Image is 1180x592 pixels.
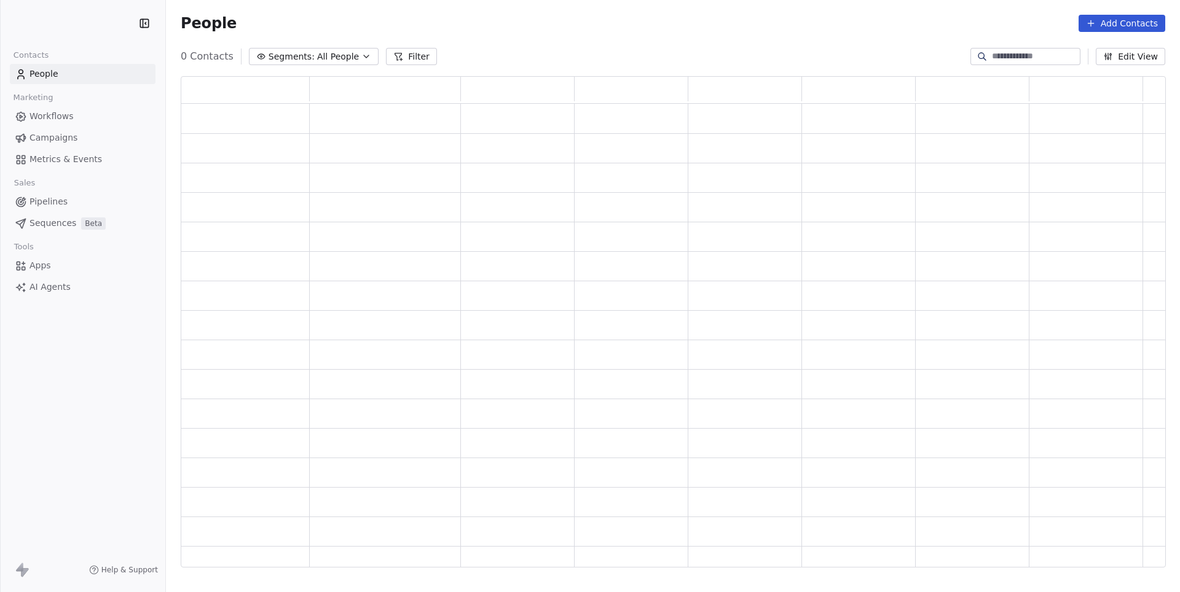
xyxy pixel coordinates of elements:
[1096,48,1165,65] button: Edit View
[29,131,77,144] span: Campaigns
[10,192,155,212] a: Pipelines
[10,255,155,276] a: Apps
[29,195,68,208] span: Pipelines
[10,128,155,148] a: Campaigns
[81,217,106,230] span: Beta
[8,46,54,64] span: Contacts
[269,50,315,63] span: Segments:
[181,14,237,33] span: People
[10,213,155,233] a: SequencesBeta
[10,149,155,169] a: Metrics & Events
[386,48,437,65] button: Filter
[1079,15,1165,32] button: Add Contacts
[10,106,155,127] a: Workflows
[181,49,234,64] span: 0 Contacts
[29,153,102,166] span: Metrics & Events
[101,565,158,575] span: Help & Support
[9,174,41,192] span: Sales
[29,68,58,80] span: People
[10,64,155,84] a: People
[317,50,359,63] span: All People
[9,238,39,256] span: Tools
[29,217,76,230] span: Sequences
[8,88,58,107] span: Marketing
[89,565,158,575] a: Help & Support
[10,277,155,297] a: AI Agents
[29,281,71,294] span: AI Agents
[29,259,51,272] span: Apps
[29,110,74,123] span: Workflows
